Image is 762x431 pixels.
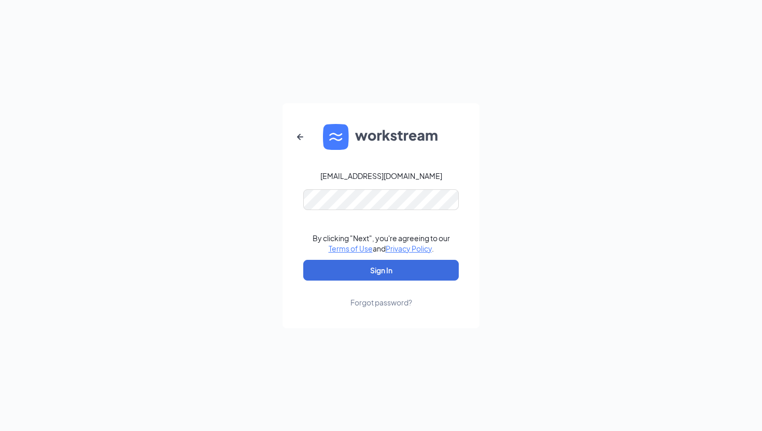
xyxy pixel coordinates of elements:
button: ArrowLeftNew [288,124,313,149]
div: Forgot password? [350,297,412,308]
a: Terms of Use [329,244,373,253]
svg: ArrowLeftNew [294,131,306,143]
a: Privacy Policy [386,244,432,253]
div: By clicking "Next", you're agreeing to our and . [313,233,450,254]
div: [EMAIL_ADDRESS][DOMAIN_NAME] [320,171,442,181]
a: Forgot password? [350,281,412,308]
img: WS logo and Workstream text [323,124,439,150]
button: Sign In [303,260,459,281]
